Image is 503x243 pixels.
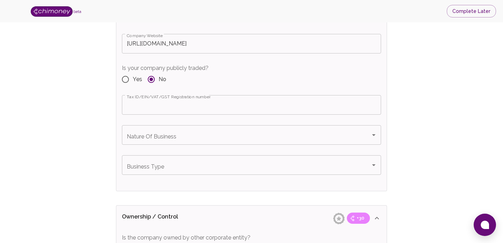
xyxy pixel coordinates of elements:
button: Open chat window [474,214,496,236]
button: Open [369,130,379,140]
button: Complete Later [447,5,496,18]
span: No [159,75,166,84]
span: Yes [133,75,142,84]
label: Company Website [127,33,163,38]
span: +30 [352,215,369,222]
div: Ownership / Control+30 [116,206,387,231]
label: Tax ID/EIN/VAT/GST Registration number [127,94,210,100]
label: Is the company owned by other corporate entity? [122,234,250,242]
button: Open [369,160,379,170]
span: beta [73,9,81,14]
p: Ownership / Control [122,213,205,224]
label: Is your company publicly traded? [122,64,209,72]
img: Logo [31,6,73,17]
